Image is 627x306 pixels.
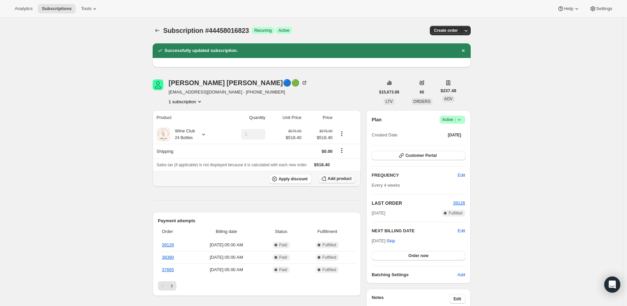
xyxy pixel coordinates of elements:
img: product img [157,128,170,141]
th: Price [303,110,334,125]
button: Apply discount [269,174,312,184]
button: Edit [450,294,465,304]
div: [PERSON_NAME] [PERSON_NAME]🔵🟢 [169,79,308,86]
span: Tools [81,6,91,11]
button: Add [453,269,469,280]
button: Add product [318,174,356,183]
button: Shipping actions [336,147,347,154]
span: Fulfilled [322,255,336,260]
span: Add [457,271,465,278]
small: 24 Bottles [175,135,193,140]
h3: Notes [372,294,450,304]
span: Add product [328,176,351,181]
button: Dismiss notification [459,46,468,55]
h2: Plan [372,116,382,123]
button: Help [553,4,584,13]
span: [DATE] [372,210,385,217]
span: Every 4 weeks [372,183,400,188]
span: Barbara Homan🔵🟢 [153,79,163,90]
span: $0.00 [322,149,333,154]
span: Paid [279,242,287,248]
span: Paid [279,255,287,260]
span: Created Date [372,132,397,138]
small: $576.00 [319,129,332,133]
span: Settings [596,6,612,11]
h2: LAST ORDER [372,200,453,206]
span: Create order [434,28,458,33]
span: | [455,117,456,122]
span: Skip [387,238,395,244]
th: Shipping [153,144,223,159]
button: Product actions [169,98,203,105]
span: Fulfilled [449,210,462,216]
button: 39126 [453,200,465,206]
span: Billing date [193,228,259,235]
span: [EMAIL_ADDRESS][DOMAIN_NAME] · [PHONE_NUMBER] [169,89,308,96]
small: $576.00 [288,129,301,133]
span: Customer Portal [405,153,437,158]
th: Quantity [223,110,267,125]
a: 39126 [162,242,174,247]
h2: Successfully updated subscription. [165,47,238,54]
span: $518.40 [305,134,332,141]
span: Status [263,228,299,235]
button: Order now [372,251,465,260]
span: $518.40 [286,134,301,141]
button: Tools [77,4,102,13]
button: $15,673.98 [375,87,403,97]
span: Subscription #44458016823 [163,27,249,34]
h2: Payment attempts [158,218,356,224]
th: Order [158,224,192,239]
button: Create order [430,26,462,35]
nav: Pagination [158,281,356,291]
button: Subscriptions [153,26,162,35]
span: Recurring [254,28,272,33]
span: Active [279,28,290,33]
button: Settings [585,4,616,13]
span: Fulfilled [322,242,336,248]
span: Help [564,6,573,11]
th: Product [153,110,223,125]
a: 38390 [162,255,174,260]
span: 66 [420,89,424,95]
span: Sales tax (if applicable) is not displayed because it is calculated with each new order. [157,163,308,167]
button: Customer Portal [372,151,465,160]
h2: NEXT BILLING DATE [372,228,458,234]
span: AOV [444,97,453,101]
button: Skip [383,236,399,246]
h2: FREQUENCY [372,172,458,179]
a: 39126 [453,200,465,205]
span: [DATE] · 05:00 AM [193,254,259,261]
a: 37665 [162,267,174,272]
span: Fulfilled [322,267,336,272]
th: Unit Price [267,110,304,125]
span: Order now [408,253,428,258]
span: Edit [454,296,461,302]
button: Next [167,281,176,291]
button: Edit [454,170,469,181]
button: Product actions [336,130,347,137]
span: [DATE] · 05:00 AM [193,266,259,273]
button: Analytics [11,4,36,13]
span: LTV [386,99,393,104]
h6: Batching Settings [372,271,457,278]
span: $15,673.98 [379,89,399,95]
div: Open Intercom Messenger [604,277,620,293]
span: Apply discount [279,176,308,182]
button: 66 [416,87,428,97]
span: ORDERS [413,99,430,104]
span: Analytics [15,6,32,11]
button: Subscriptions [38,4,76,13]
span: Edit [458,172,465,179]
button: Edit [458,228,465,234]
span: Active [442,116,463,123]
span: $237.48 [441,87,456,94]
span: Subscriptions [42,6,72,11]
span: Paid [279,267,287,272]
button: [DATE] [444,130,465,140]
span: $518.40 [314,162,330,167]
span: [DATE] · [372,238,395,243]
span: [DATE] · 05:00 AM [193,242,259,248]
